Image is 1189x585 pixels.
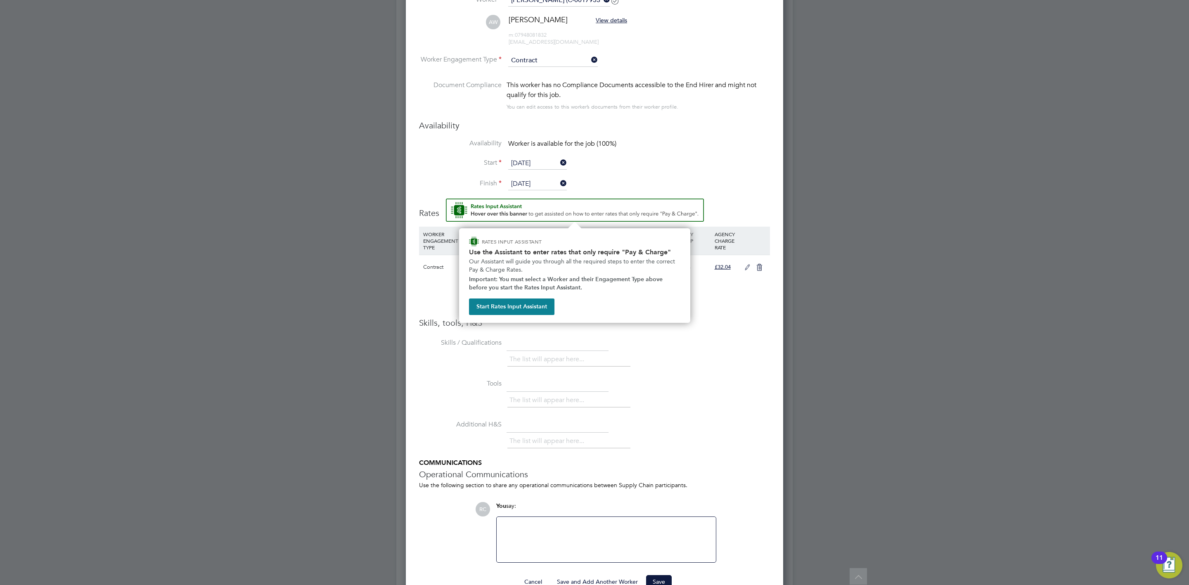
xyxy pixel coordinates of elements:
[419,339,502,347] label: Skills / Qualifications
[504,227,546,248] div: RATE TYPE
[421,255,463,279] div: Contract
[596,17,627,24] span: View details
[1156,558,1163,568] div: 11
[509,38,599,45] span: [EMAIL_ADDRESS][DOMAIN_NAME]
[509,15,568,24] span: [PERSON_NAME]
[419,179,502,188] label: Finish
[508,140,616,148] span: Worker is available for the job (100%)
[469,248,680,256] h2: Use the Assistant to enter rates that only require "Pay & Charge"
[419,420,502,429] label: Additional H&S
[419,139,502,148] label: Availability
[482,238,585,245] p: RATES INPUT ASSISTANT
[419,379,502,388] label: Tools
[459,228,690,323] div: How to input Rates that only require Pay & Charge
[469,237,479,246] img: ENGAGE Assistant Icon
[496,502,506,509] span: You
[508,178,567,190] input: Select one
[507,80,770,100] div: This worker has no Compliance Documents accessible to the End Hirer and might not qualify for thi...
[546,227,587,248] div: WORKER PAY RATE
[486,15,500,29] span: AW
[496,502,716,516] div: say:
[713,227,740,255] div: AGENCY CHARGE RATE
[419,80,502,110] label: Document Compliance
[419,317,770,328] h3: Skills, tools, H&S
[419,199,770,218] h3: Rates
[587,227,629,248] div: HOLIDAY PAY
[509,31,515,38] span: m:
[446,199,704,222] button: Rate Assistant
[419,481,770,489] div: Use the following section to share any operational communications between Supply Chain participants.
[1156,552,1182,578] button: Open Resource Center, 11 new notifications
[509,31,547,38] span: 07948081832
[463,227,504,248] div: RATE NAME
[509,436,587,447] li: The list will appear here...
[419,120,770,131] h3: Availability
[421,227,463,255] div: WORKER ENGAGEMENT TYPE
[715,263,731,270] span: £32.04
[507,102,678,112] div: You can edit access to this worker’s documents from their worker profile.
[469,298,554,315] button: Start Rates Input Assistant
[629,227,671,248] div: EMPLOYER COST
[419,159,502,167] label: Start
[469,276,664,291] strong: Important: You must select a Worker and their Engagement Type above before you start the Rates In...
[419,459,770,467] h5: COMMUNICATIONS
[508,54,598,67] input: Select one
[419,469,770,480] h3: Operational Communications
[509,354,587,365] li: The list will appear here...
[671,227,713,248] div: AGENCY MARKUP
[509,395,587,406] li: The list will appear here...
[469,258,680,274] p: Our Assistant will guide you through all the required steps to enter the correct Pay & Charge Rates.
[476,502,490,516] span: RC
[508,157,567,170] input: Select one
[419,55,502,64] label: Worker Engagement Type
